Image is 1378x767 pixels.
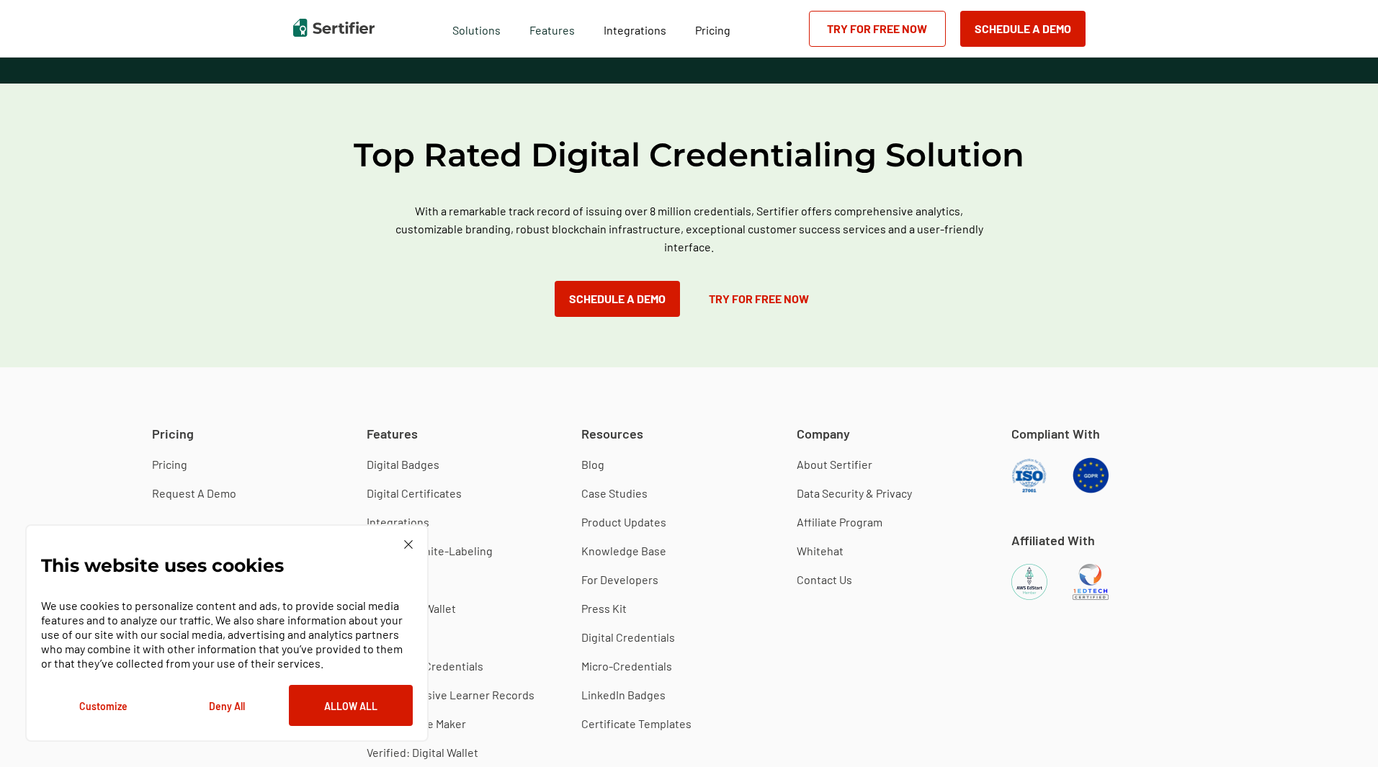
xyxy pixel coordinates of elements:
a: Product Updates [581,515,666,529]
span: Company [797,425,850,443]
a: Pricing [695,19,730,37]
a: Digital Certificates [367,486,462,501]
a: LinkedIn Badges [581,688,666,702]
button: Schedule a Demo [555,281,680,317]
span: Features [529,19,575,37]
p: This website uses cookies [41,558,284,573]
span: Features [367,425,418,443]
a: About Sertifier [797,457,872,472]
img: GDPR Compliant [1073,457,1109,493]
a: Case Studies [581,486,648,501]
img: AWS EdStart [1011,564,1047,600]
a: Try for Free Now [809,11,946,47]
a: Integrations [604,19,666,37]
a: For Developers [581,573,658,587]
button: Customize [41,685,165,726]
a: Integrations [367,515,429,529]
img: ISO Compliant [1011,457,1047,493]
span: Solutions [452,19,501,37]
span: Pricing [695,23,730,37]
span: Compliant With [1011,425,1100,443]
a: Whitehat [797,544,844,558]
img: Sertifier | Digital Credentialing Platform [293,19,375,37]
a: Knowledge Base [581,544,666,558]
span: Integrations [604,23,666,37]
iframe: Chat Widget [1306,698,1378,767]
a: Contact Us [797,573,852,587]
img: Cookie Popup Close [404,540,413,549]
button: Deny All [165,685,289,726]
a: Press Kit [581,601,627,616]
a: Premium White-Labeling [367,544,493,558]
a: Comprehensive Learner Records [367,688,534,702]
h2: Top Rated Digital Credentialing Solution [257,134,1122,176]
a: Data Security & Privacy [797,486,912,501]
a: Try for Free Now [694,281,823,317]
img: 1EdTech Certified [1073,564,1109,600]
a: Micro-Credentials [581,659,672,673]
p: With a remarkable track record of issuing over 8 million credentials, Sertifier offers comprehens... [387,202,992,256]
p: We use cookies to personalize content and ads, to provide social media features and to analyze ou... [41,598,413,670]
a: Affiliate Program [797,515,882,529]
span: Pricing [152,425,194,443]
a: Request A Demo [152,486,236,501]
a: Blog [581,457,604,472]
span: Affiliated With [1011,531,1095,550]
span: Resources [581,425,643,443]
a: Digital Credentials [581,630,675,645]
a: Digital Badges [367,457,439,472]
a: Verified: Digital Wallet [367,745,478,760]
button: Schedule a Demo [960,11,1086,47]
button: Allow All [289,685,413,726]
a: Certificate Templates [581,717,692,731]
a: Pricing [152,457,187,472]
